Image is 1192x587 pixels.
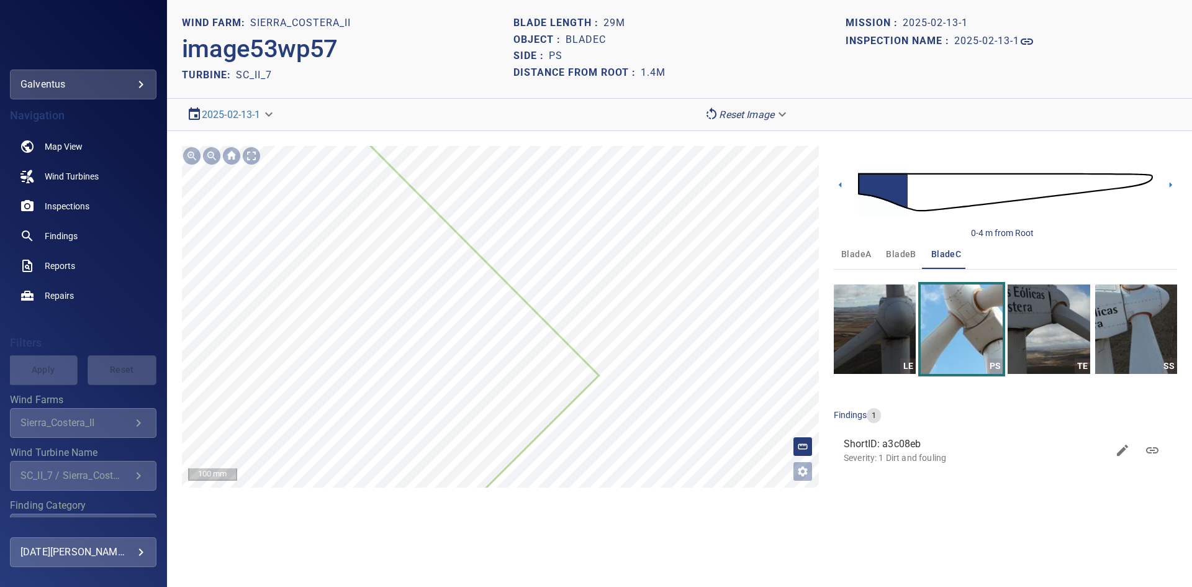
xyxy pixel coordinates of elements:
div: 0-4 m from Root [971,227,1034,239]
div: galventus [20,75,146,94]
div: Go home [222,146,242,166]
h1: Sierra_Costera_II [250,17,351,29]
h1: Mission : [846,17,903,29]
div: Zoom out [202,146,222,166]
h1: Object : [513,34,566,46]
h1: WIND FARM: [182,17,250,29]
h2: SC_II_7 [236,69,272,81]
label: Finding Category [10,501,156,511]
h2: TURBINE: [182,69,236,81]
div: 2025-02-13-1 [182,104,281,125]
a: repairs noActive [10,281,156,311]
a: findings noActive [10,221,156,251]
h4: Navigation [10,109,156,122]
h1: 1.4m [641,67,666,79]
h1: Distance from root : [513,67,641,79]
em: Reset Image [719,109,774,121]
h1: PS [549,50,562,62]
span: 1 [867,410,881,422]
span: Inspections [45,200,89,212]
a: 2025-02-13-1 [954,34,1034,49]
img: d [858,157,1153,228]
div: LE [900,358,916,374]
div: Reset Image [699,104,794,125]
label: Wind Farms [10,395,156,405]
a: LE [834,284,916,374]
span: Map View [45,140,83,153]
a: TE [1008,284,1090,374]
div: TE [1075,358,1090,374]
span: Reports [45,260,75,272]
h1: 2025-02-13-1 [954,35,1019,47]
div: Finding Category [10,514,156,544]
span: bladeC [931,247,961,262]
a: map noActive [10,132,156,162]
div: Sierra_Costera_II [20,417,131,429]
h1: Inspection name : [846,35,954,47]
a: inspections noActive [10,191,156,221]
button: Open image filters and tagging options [793,462,813,481]
a: 2025-02-13-1 [202,109,261,121]
span: Findings [45,230,78,242]
div: galventus [10,70,156,99]
div: Wind Farms [10,408,156,438]
a: windturbines noActive [10,162,156,191]
span: Wind Turbines [45,170,99,183]
h1: 29m [603,17,625,29]
h1: Blade length : [513,17,603,29]
span: bladeB [886,247,916,262]
h2: image53wp57 [182,34,338,64]
label: Wind Turbine Name [10,448,156,458]
span: Repairs [45,289,74,302]
a: PS [921,284,1003,374]
p: Severity: 1 Dirt and fouling [844,452,1108,464]
span: bladeA [841,247,871,262]
h1: 2025-02-13-1 [903,17,968,29]
h1: bladeC [566,34,606,46]
div: [DATE][PERSON_NAME] [20,542,146,562]
span: ShortID: a3c08eb [844,437,1108,452]
div: SS [1162,358,1177,374]
a: reports noActive [10,251,156,281]
div: Zoom in [182,146,202,166]
div: Toggle full page [242,146,261,166]
a: SS [1095,284,1177,374]
div: PS [987,358,1003,374]
h4: Filters [10,337,156,349]
div: SC_II_7 / Sierra_Costera_II [20,470,131,481]
img: galventus-logo [50,31,117,43]
div: Wind Turbine Name [10,461,156,491]
span: findings [834,410,867,420]
h1: Side : [513,50,549,62]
